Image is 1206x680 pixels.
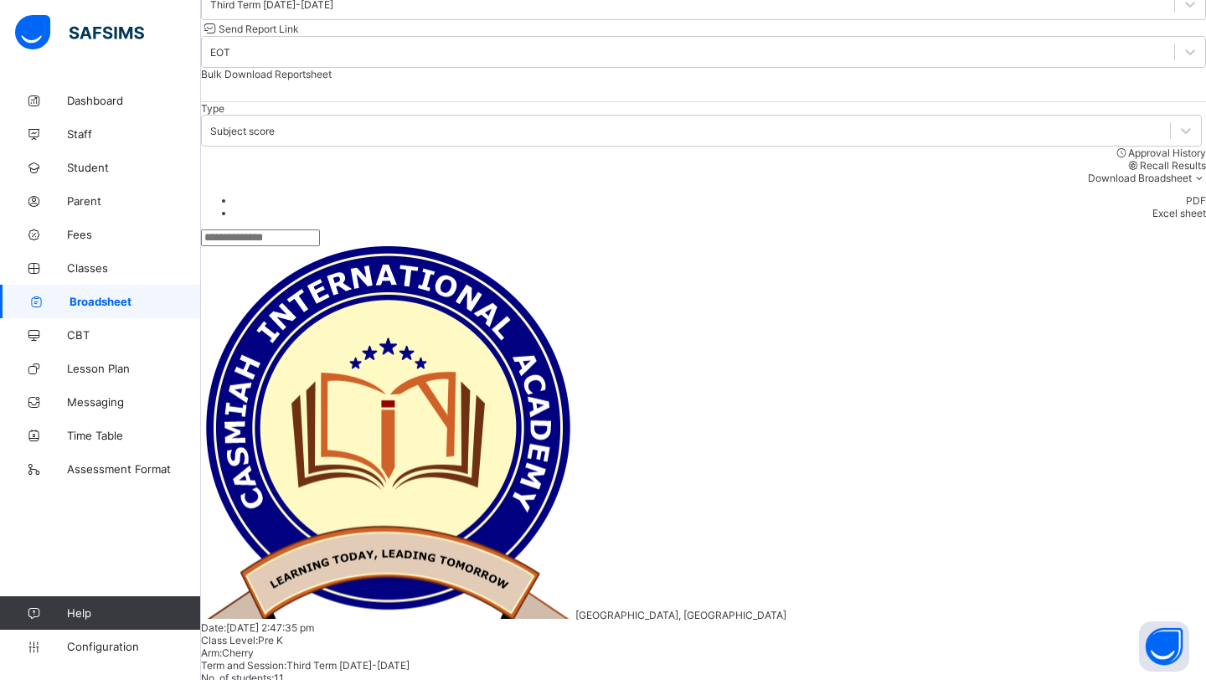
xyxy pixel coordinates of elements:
span: Download Broadsheet [1088,172,1192,184]
span: Class Level: [201,634,258,647]
li: dropdown-list-item-text-0 [234,194,1206,207]
span: Messaging [67,395,201,409]
span: Cherry [222,647,254,659]
div: EOT [210,46,230,59]
span: Third Term [DATE]-[DATE] [286,659,410,672]
span: Bulk Download Reportsheet [201,68,332,80]
div: Subject score [210,125,275,137]
span: CBT [67,328,201,342]
span: Dashboard [67,94,201,107]
img: safsims [15,15,144,50]
li: dropdown-list-item-text-1 [234,207,1206,219]
span: Approval History [1128,147,1206,159]
span: Broadsheet [70,295,201,308]
span: Parent [67,194,201,208]
span: Lesson Plan [67,362,201,375]
span: Help [67,606,200,620]
span: Student [67,161,201,174]
span: Term and Session: [201,659,286,672]
span: Send Report Link [219,23,299,35]
span: Arm: [201,647,222,659]
span: Recall Results [1140,159,1206,172]
span: Date: [201,621,226,634]
span: Classes [67,261,201,275]
span: Type [201,102,224,115]
span: Time Table [67,429,201,442]
span: [DATE] 2:47:35 pm [226,621,314,634]
span: Assessment Format [67,462,201,476]
img: casmiah.png [201,246,575,619]
span: Configuration [67,640,200,653]
span: Staff [67,127,201,141]
button: Open asap [1139,621,1189,672]
span: [GEOGRAPHIC_DATA], [GEOGRAPHIC_DATA] [575,609,786,621]
span: Pre K [258,634,283,647]
span: Fees [67,228,201,241]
